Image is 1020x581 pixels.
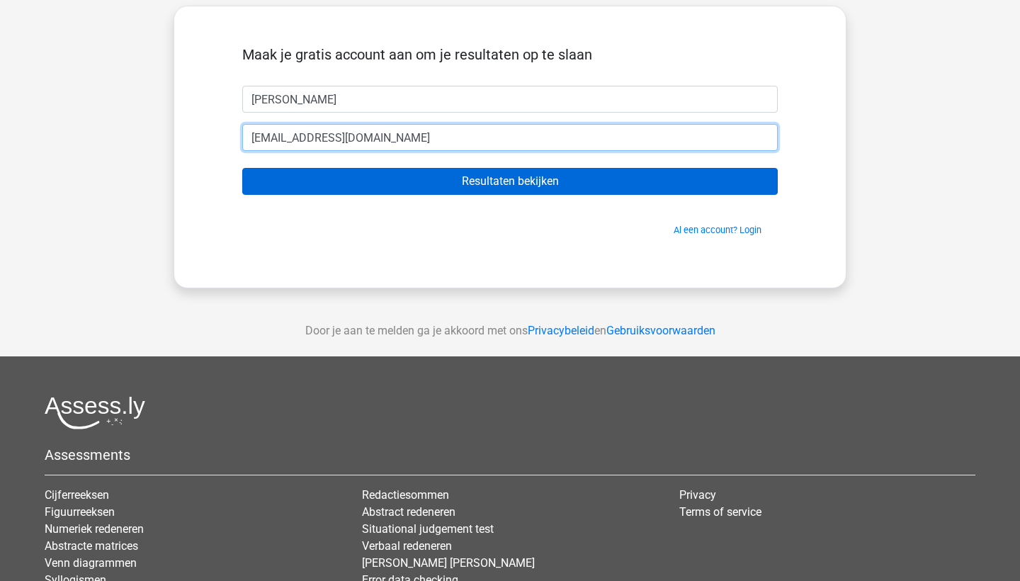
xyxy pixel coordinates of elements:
a: Numeriek redeneren [45,522,144,536]
a: Cijferreeksen [45,488,109,502]
a: [PERSON_NAME] [PERSON_NAME] [362,556,535,570]
input: Email [242,124,778,151]
input: Voornaam [242,86,778,113]
a: Situational judgement test [362,522,494,536]
a: Al een account? Login [674,225,761,235]
a: Abstract redeneren [362,505,455,519]
a: Privacybeleid [528,324,594,337]
a: Figuurreeksen [45,505,115,519]
a: Privacy [679,488,716,502]
h5: Assessments [45,446,975,463]
img: Assessly logo [45,396,145,429]
a: Abstracte matrices [45,539,138,553]
a: Gebruiksvoorwaarden [606,324,715,337]
a: Redactiesommen [362,488,449,502]
a: Terms of service [679,505,761,519]
input: Resultaten bekijken [242,168,778,195]
h5: Maak je gratis account aan om je resultaten op te slaan [242,46,778,63]
a: Venn diagrammen [45,556,137,570]
a: Verbaal redeneren [362,539,452,553]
